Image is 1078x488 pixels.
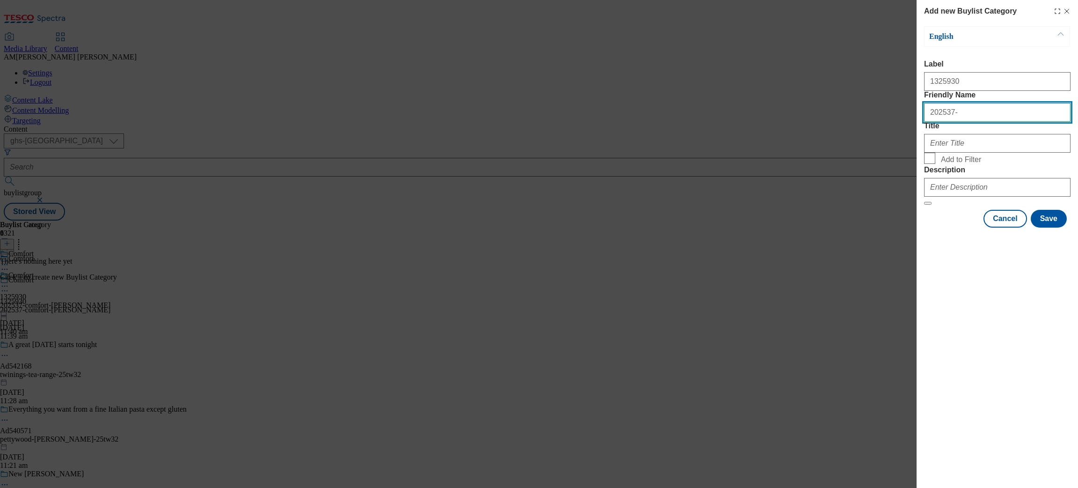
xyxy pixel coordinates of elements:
input: Enter Title [924,134,1071,153]
input: Enter Friendly Name [924,103,1071,122]
p: English [929,32,1027,41]
label: Friendly Name [924,91,1071,99]
input: Enter Label [924,72,1071,91]
input: Enter Description [924,178,1071,197]
span: Add to Filter [941,155,981,164]
label: Title [924,122,1071,130]
button: Cancel [983,210,1027,228]
label: Label [924,60,1071,68]
label: Description [924,166,1071,174]
h4: Add new Buylist Category [924,6,1017,17]
button: Save [1031,210,1067,228]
